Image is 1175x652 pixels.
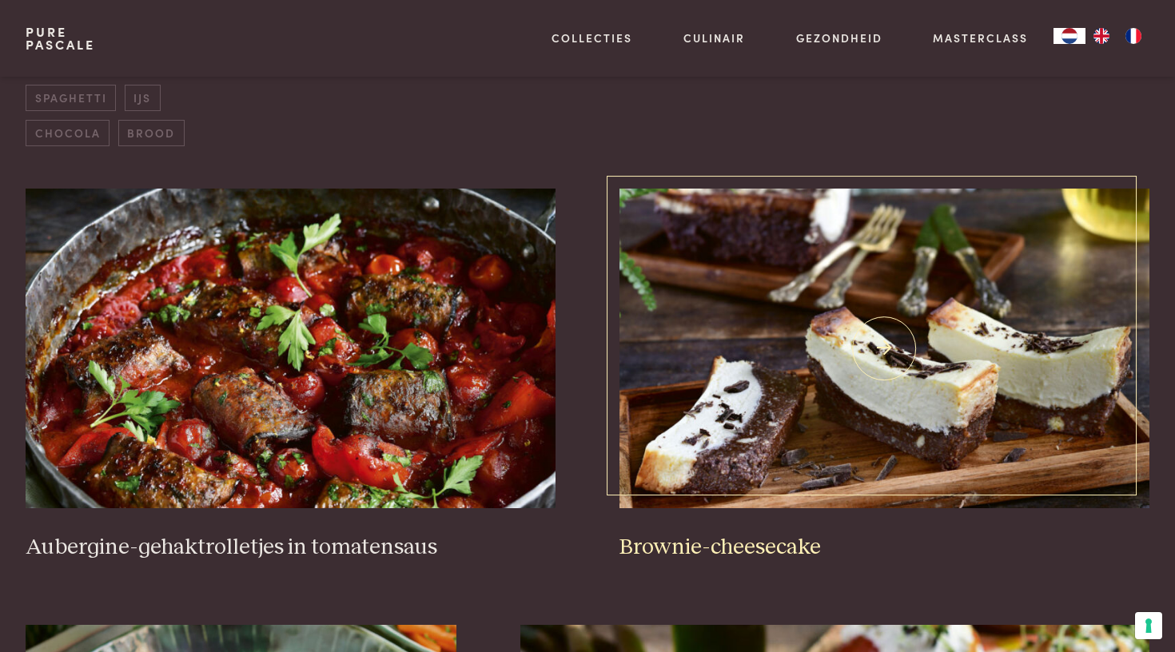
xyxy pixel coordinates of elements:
img: Aubergine-gehaktrolletjes in tomatensaus [26,189,556,508]
h3: Aubergine-gehaktrolletjes in tomatensaus [26,534,556,562]
a: Masterclass [933,30,1028,46]
a: Aubergine-gehaktrolletjes in tomatensaus Aubergine-gehaktrolletjes in tomatensaus [26,189,556,561]
a: Culinair [683,30,745,46]
span: brood [118,120,185,146]
span: ijs [125,85,161,111]
ul: Language list [1085,28,1149,44]
h3: Brownie-cheesecake [619,534,1149,562]
a: Gezondheid [796,30,882,46]
a: Brownie-cheesecake Brownie-cheesecake [619,189,1149,561]
a: NL [1054,28,1085,44]
span: chocola [26,120,110,146]
span: spaghetti [26,85,116,111]
div: Language [1054,28,1085,44]
a: EN [1085,28,1117,44]
img: Brownie-cheesecake [619,189,1149,508]
a: Collecties [552,30,632,46]
a: FR [1117,28,1149,44]
button: Uw voorkeuren voor toestemming voor trackingtechnologieën [1135,612,1162,639]
a: PurePascale [26,26,95,51]
aside: Language selected: Nederlands [1054,28,1149,44]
